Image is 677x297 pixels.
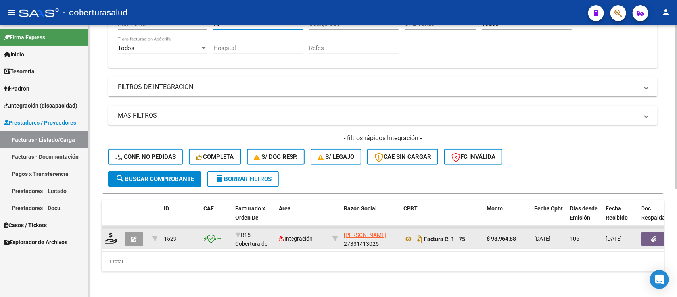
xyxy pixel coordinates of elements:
[367,149,438,165] button: CAE SIN CARGAR
[118,83,639,91] mat-panel-title: FILTROS DE INTEGRACION
[232,200,276,235] datatable-header-cell: Facturado x Orden De
[108,171,201,187] button: Buscar Comprobante
[344,231,397,247] div: 27331413025
[164,205,169,212] span: ID
[650,270,669,289] div: Open Intercom Messenger
[108,106,658,125] mat-expansion-panel-header: MAS FILTROS
[451,153,495,160] span: FC Inválida
[483,200,531,235] datatable-header-cell: Monto
[570,235,579,242] span: 106
[115,174,125,183] mat-icon: search
[534,235,550,242] span: [DATE]
[534,205,563,212] span: Fecha Cpbt
[344,205,377,212] span: Razón Social
[108,77,658,96] mat-expansion-panel-header: FILTROS DE INTEGRACION
[215,174,224,183] mat-icon: delete
[115,175,194,183] span: Buscar Comprobante
[661,8,671,17] mat-icon: person
[102,252,664,272] div: 1 total
[606,235,622,242] span: [DATE]
[254,153,298,160] span: S/ Doc Resp.
[161,200,200,235] datatable-header-cell: ID
[247,149,305,165] button: S/ Doc Resp.
[196,153,234,160] span: Completa
[567,200,602,235] datatable-header-cell: Días desde Emisión
[118,44,134,52] span: Todos
[4,50,24,59] span: Inicio
[641,205,677,221] span: Doc Respaldatoria
[189,149,241,165] button: Completa
[279,205,291,212] span: Area
[424,236,465,242] strong: Factura C: 1 - 75
[4,118,76,127] span: Prestadores / Proveedores
[63,4,127,21] span: - coberturasalud
[487,205,503,212] span: Monto
[215,175,272,183] span: Borrar Filtros
[4,67,35,76] span: Tesorería
[108,134,658,143] h4: - filtros rápidos Integración -
[276,200,329,235] datatable-header-cell: Area
[403,205,418,212] span: CPBT
[414,233,424,245] i: Descargar documento
[6,8,16,17] mat-icon: menu
[374,153,431,160] span: CAE SIN CARGAR
[311,149,361,165] button: S/ legajo
[606,205,628,221] span: Fecha Recibido
[115,153,176,160] span: Conf. no pedidas
[570,205,598,221] span: Días desde Emisión
[487,235,516,242] strong: $ 98.964,88
[400,200,483,235] datatable-header-cell: CPBT
[531,200,567,235] datatable-header-cell: Fecha Cpbt
[235,205,265,221] span: Facturado x Orden De
[4,221,47,229] span: Casos / Tickets
[602,200,638,235] datatable-header-cell: Fecha Recibido
[318,153,354,160] span: S/ legajo
[444,149,502,165] button: FC Inválida
[4,84,29,93] span: Padrón
[4,101,77,110] span: Integración (discapacidad)
[200,200,232,235] datatable-header-cell: CAE
[344,232,386,238] span: [PERSON_NAME]
[207,171,279,187] button: Borrar Filtros
[203,205,214,212] span: CAE
[108,149,183,165] button: Conf. no pedidas
[235,232,267,256] span: B15 - Cobertura de Salud
[341,200,400,235] datatable-header-cell: Razón Social
[4,33,45,42] span: Firma Express
[118,111,639,120] mat-panel-title: MAS FILTROS
[164,235,176,242] span: 1529
[4,238,67,247] span: Explorador de Archivos
[279,235,313,242] span: Integración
